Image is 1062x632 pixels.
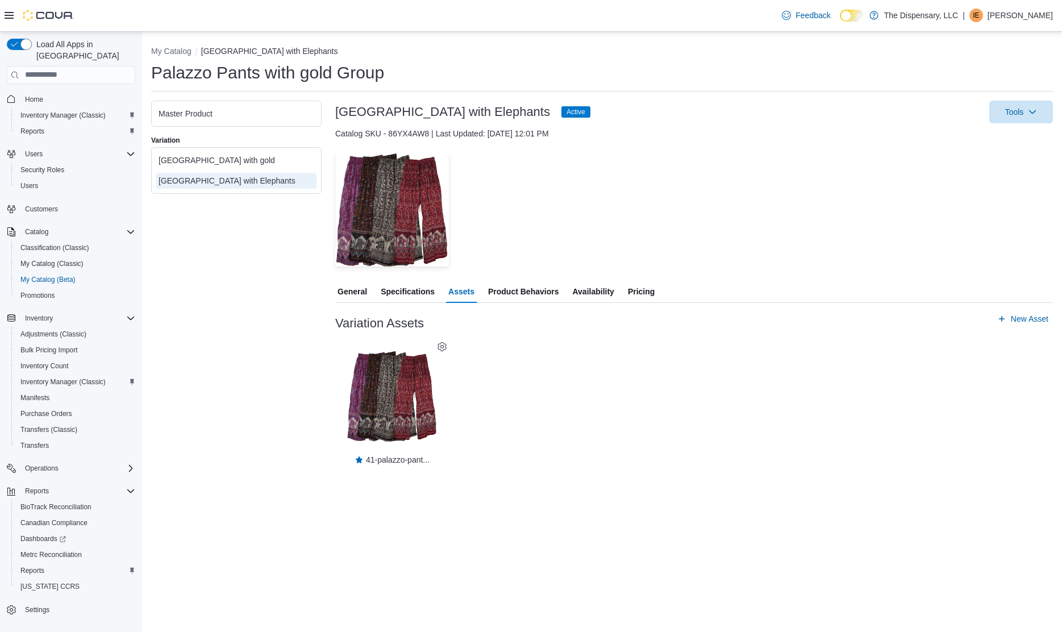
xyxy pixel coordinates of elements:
[335,317,424,330] h3: Variation Assets
[16,423,82,436] a: Transfers (Classic)
[32,39,135,61] span: Load All Apps in [GEOGRAPHIC_DATA]
[11,531,140,547] a: Dashboards
[11,358,140,374] button: Inventory Count
[20,602,135,617] span: Settings
[969,9,983,22] div: Isaac Estes-Jones
[20,311,57,325] button: Inventory
[2,601,140,618] button: Settings
[16,257,88,271] a: My Catalog (Classic)
[20,461,135,475] span: Operations
[16,163,69,177] a: Security Roles
[159,175,314,186] div: [GEOGRAPHIC_DATA] with Elephants
[20,291,55,300] span: Promotions
[16,241,135,255] span: Classification (Classic)
[16,580,135,593] span: Washington CCRS
[16,516,92,530] a: Canadian Compliance
[572,280,614,303] span: Availability
[11,390,140,406] button: Manifests
[16,289,135,302] span: Promotions
[16,343,82,357] a: Bulk Pricing Import
[25,487,49,496] span: Reports
[11,240,140,256] button: Classification (Classic)
[11,107,140,123] button: Inventory Manager (Classic)
[2,483,140,499] button: Reports
[16,407,77,421] a: Purchase Orders
[11,342,140,358] button: Bulk Pricing Import
[11,422,140,438] button: Transfers (Classic)
[20,346,78,355] span: Bulk Pricing Import
[25,149,43,159] span: Users
[989,101,1053,123] button: Tools
[20,259,84,268] span: My Catalog (Classic)
[20,275,76,284] span: My Catalog (Beta)
[993,307,1053,330] button: New Asset
[25,464,59,473] span: Operations
[16,327,91,341] a: Adjustments (Classic)
[628,280,655,303] span: Pricing
[16,359,135,373] span: Inventory Count
[11,326,140,342] button: Adjustments (Classic)
[11,579,140,594] button: [US_STATE] CCRS
[20,165,64,174] span: Security Roles
[338,280,367,303] span: General
[16,163,135,177] span: Security Roles
[151,61,384,84] h1: Palazzo Pants with gold Group
[16,359,73,373] a: Inventory Count
[16,564,135,577] span: Reports
[20,243,89,252] span: Classification (Classic)
[11,563,140,579] button: Reports
[2,146,140,162] button: Users
[16,391,54,405] a: Manifests
[448,280,474,303] span: Assets
[25,227,48,236] span: Catalog
[16,273,80,286] a: My Catalog (Beta)
[16,375,110,389] a: Inventory Manager (Classic)
[16,179,135,193] span: Users
[201,47,338,56] button: [GEOGRAPHIC_DATA] with Elephants
[20,461,63,475] button: Operations
[20,566,44,575] span: Reports
[1011,313,1048,325] span: New Asset
[973,9,979,22] span: IE
[16,423,135,436] span: Transfers (Classic)
[20,147,47,161] button: Users
[25,205,58,214] span: Customers
[2,91,140,107] button: Home
[11,438,140,454] button: Transfers
[366,455,430,464] p: 41-palazzo-pant...
[11,162,140,178] button: Security Roles
[20,330,86,339] span: Adjustments (Classic)
[23,10,74,21] img: Cova
[16,375,135,389] span: Inventory Manager (Classic)
[20,361,69,371] span: Inventory Count
[488,280,559,303] span: Product Behaviors
[16,580,84,593] a: [US_STATE] CCRS
[20,181,38,190] span: Users
[151,136,180,145] label: Variation
[2,310,140,326] button: Inventory
[20,311,135,325] span: Inventory
[20,518,88,527] span: Canadian Compliance
[20,92,135,106] span: Home
[16,532,135,546] span: Dashboards
[20,582,80,591] span: [US_STATE] CCRS
[2,224,140,240] button: Catalog
[20,377,106,386] span: Inventory Manager (Classic)
[567,107,585,117] span: Active
[20,484,53,498] button: Reports
[20,603,54,617] a: Settings
[16,109,135,122] span: Inventory Manager (Classic)
[16,516,135,530] span: Canadian Compliance
[16,564,49,577] a: Reports
[20,484,135,498] span: Reports
[11,123,140,139] button: Reports
[151,45,1053,59] nav: An example of EuiBreadcrumbs
[347,351,438,442] img: Image for 41-palazzo-pants-assorted-elephant-designs_media-1_bdosieabyuwg5fz5.png
[11,288,140,303] button: Promotions
[20,127,44,136] span: Reports
[16,327,135,341] span: Adjustments (Classic)
[16,124,49,138] a: Reports
[20,409,72,418] span: Purchase Orders
[840,10,864,22] input: Dark Mode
